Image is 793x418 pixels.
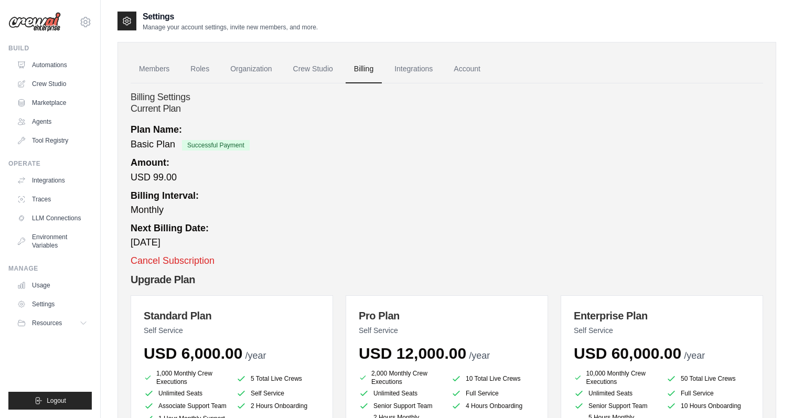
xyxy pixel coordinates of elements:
[144,308,320,323] h3: Standard Plan
[451,388,535,399] li: Full Service
[666,388,750,399] li: Full Service
[359,308,535,323] h3: Pro Plan
[359,345,466,362] span: USD 12,000.00
[144,369,228,386] li: 1,000 Monthly Crew Executions
[222,55,280,83] a: Organization
[359,401,443,411] li: Senior Support Team
[574,325,750,336] p: Self Service
[131,55,178,83] a: Members
[131,172,177,183] span: USD 99.00
[131,139,175,149] span: Basic Plan
[143,10,318,23] h2: Settings
[285,55,341,83] a: Crew Studio
[32,319,62,327] span: Resources
[346,55,382,83] a: Billing
[574,388,658,399] li: Unlimited Seats
[131,92,763,103] h4: Billing Settings
[8,392,92,410] button: Logout
[8,264,92,273] div: Manage
[245,350,266,361] span: /year
[13,94,92,111] a: Marketplace
[131,272,763,287] h2: Upgrade Plan
[13,191,92,208] a: Traces
[144,388,228,399] li: Unlimited Seats
[386,55,441,83] a: Integrations
[182,140,250,151] span: Successful Payment
[13,315,92,331] button: Resources
[451,401,535,411] li: 4 Hours Onboarding
[131,254,215,268] button: Cancel Subscription
[131,189,763,217] div: Monthly
[574,369,658,386] li: 10,000 Monthly Crew Executions
[8,159,92,168] div: Operate
[13,210,92,227] a: LLM Connections
[13,172,92,189] a: Integrations
[144,345,242,362] span: USD 6,000.00
[13,113,92,130] a: Agents
[13,229,92,254] a: Environment Variables
[131,190,199,201] strong: Billing Interval:
[131,223,209,233] strong: Next Billing Date:
[445,55,489,83] a: Account
[8,44,92,52] div: Build
[8,12,61,32] img: Logo
[574,308,750,323] h3: Enterprise Plan
[13,132,92,149] a: Tool Registry
[666,401,750,411] li: 10 Hours Onboarding
[236,371,320,386] li: 5 Total Live Crews
[469,350,490,361] span: /year
[131,103,763,115] h2: Current Plan
[236,401,320,411] li: 2 Hours Onboarding
[451,371,535,386] li: 10 Total Live Crews
[143,23,318,31] p: Manage your account settings, invite new members, and more.
[13,57,92,73] a: Automations
[574,401,658,411] li: Senior Support Team
[684,350,705,361] span: /year
[13,76,92,92] a: Crew Studio
[236,388,320,399] li: Self Service
[359,325,535,336] p: Self Service
[182,55,218,83] a: Roles
[144,401,228,411] li: Associate Support Team
[574,345,681,362] span: USD 60,000.00
[666,371,750,386] li: 50 Total Live Crews
[131,124,182,135] strong: Plan Name:
[131,157,169,168] strong: Amount:
[359,369,443,386] li: 2,000 Monthly Crew Executions
[47,396,66,405] span: Logout
[13,296,92,313] a: Settings
[131,221,763,250] div: [DATE]
[13,277,92,294] a: Usage
[359,388,443,399] li: Unlimited Seats
[144,325,320,336] p: Self Service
